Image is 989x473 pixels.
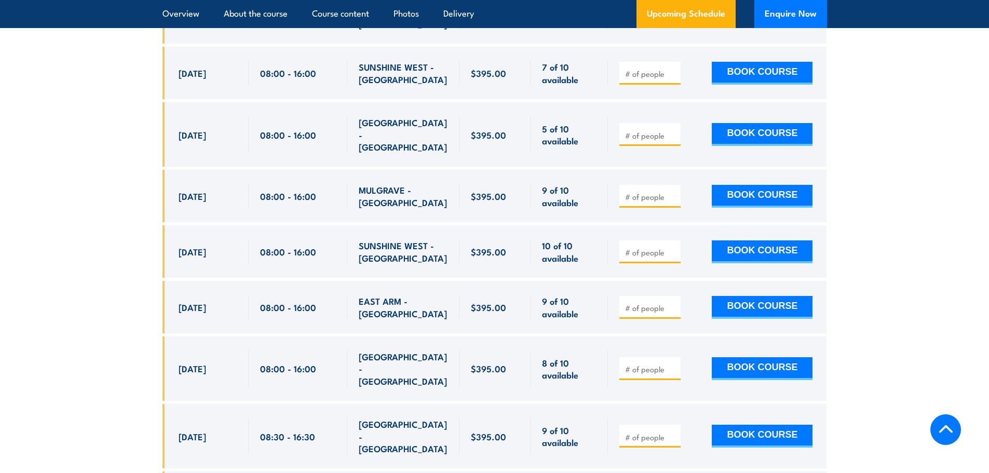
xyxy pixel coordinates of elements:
span: $395.00 [471,67,506,79]
button: BOOK COURSE [712,123,812,146]
span: [GEOGRAPHIC_DATA] - [GEOGRAPHIC_DATA] [359,116,448,153]
button: BOOK COURSE [712,296,812,319]
span: $395.00 [471,190,506,202]
button: BOOK COURSE [712,240,812,263]
span: 5 of 10 available [542,123,597,147]
button: BOOK COURSE [712,62,812,85]
span: 9 of 10 available [542,184,597,208]
button: BOOK COURSE [712,425,812,448]
span: [DATE] [179,190,206,202]
input: # of people [625,69,677,79]
span: 08:00 - 16:00 [260,301,316,313]
span: 10 of 10 available [542,239,597,264]
input: # of people [625,432,677,442]
span: $395.00 [471,430,506,442]
span: $395.00 [471,362,506,374]
span: $395.00 [471,246,506,258]
input: # of people [625,130,677,141]
span: 08:00 - 16:00 [260,67,316,79]
span: 08:00 - 16:00 [260,190,316,202]
input: # of people [625,303,677,313]
span: 08:30 - 16:30 [260,430,315,442]
span: [GEOGRAPHIC_DATA] - [GEOGRAPHIC_DATA] [359,350,448,387]
span: [GEOGRAPHIC_DATA] - [GEOGRAPHIC_DATA] [359,418,448,454]
span: EAST ARM - [GEOGRAPHIC_DATA] [359,295,448,319]
input: # of people [625,247,677,258]
span: 08:00 - 16:00 [260,362,316,374]
span: 08:00 - 16:00 [260,246,316,258]
span: 08:00 - 16:00 [260,129,316,141]
span: 7 of 10 available [542,61,597,85]
span: 9 of 10 available [542,295,597,319]
span: $395.00 [471,129,506,141]
span: [DATE] [179,301,206,313]
span: MULGRAVE - [GEOGRAPHIC_DATA] [359,184,448,208]
span: SUNSHINE WEST - [GEOGRAPHIC_DATA] [359,61,448,85]
span: 8 of 10 available [542,357,597,381]
span: $395.00 [471,301,506,313]
input: # of people [625,364,677,374]
span: 9 of 10 available [542,424,597,449]
span: [DATE] [179,430,206,442]
button: BOOK COURSE [712,357,812,380]
span: [DATE] [179,67,206,79]
button: BOOK COURSE [712,185,812,208]
span: SUNSHINE WEST - [GEOGRAPHIC_DATA] [359,239,448,264]
span: [DATE] [179,129,206,141]
input: # of people [625,192,677,202]
span: [DATE] [179,362,206,374]
span: [DATE] [179,246,206,258]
